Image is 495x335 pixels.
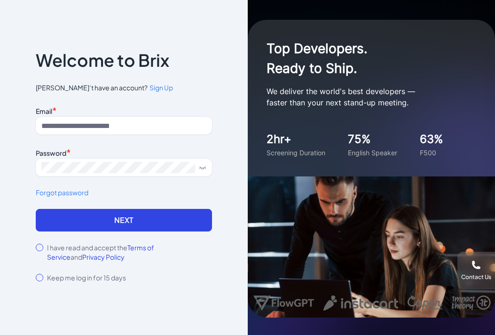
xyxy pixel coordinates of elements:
[36,188,212,198] a: Forgot password
[267,39,455,78] h1: Top Developers. Ready to Ship.
[149,83,173,92] span: Sign Up
[82,253,125,261] span: Privacy Policy
[36,53,169,68] p: Welcome to Brix
[36,209,212,231] button: Next
[461,273,491,281] div: Contact Us
[148,83,173,93] a: Sign Up
[348,148,397,158] div: English Speaker
[47,273,126,282] label: Keep me log in for 15 days
[36,149,66,157] label: Password
[267,86,455,108] p: We deliver the world's best developers — faster than your next stand-up meeting.
[420,148,443,158] div: F500
[36,83,212,93] span: [PERSON_NAME]’t have an account?
[267,131,325,148] div: 2hr+
[348,131,397,148] div: 75%
[36,107,52,115] label: Email
[267,148,325,158] div: Screening Duration
[47,243,212,262] label: I have read and accept the and
[457,252,495,289] button: Contact Us
[420,131,443,148] div: 63%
